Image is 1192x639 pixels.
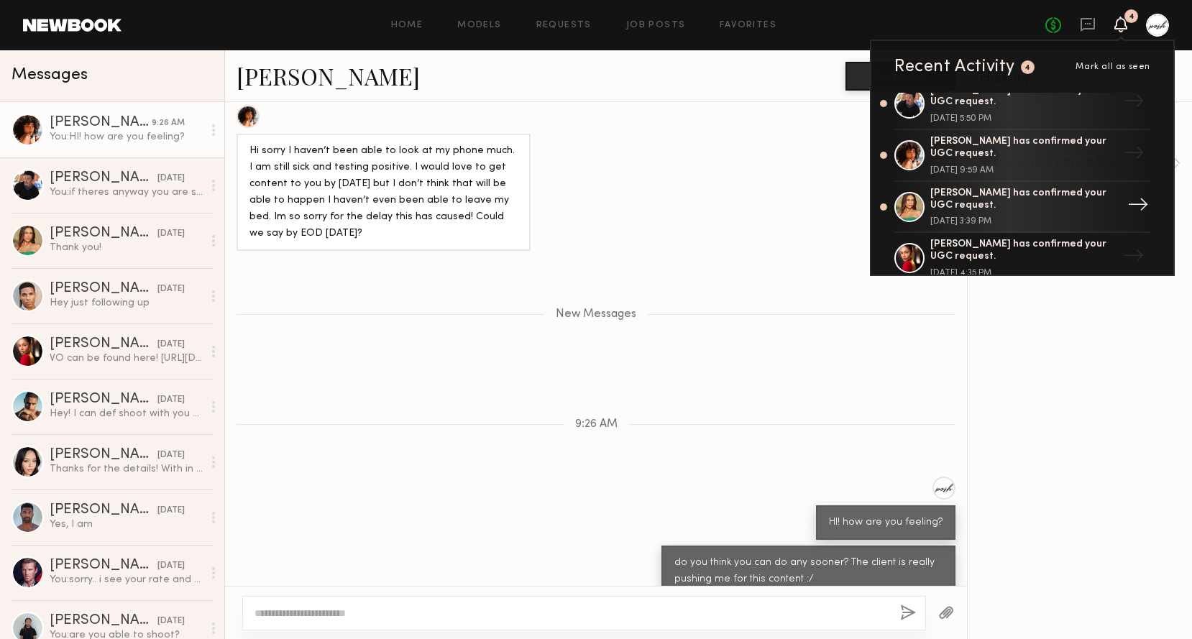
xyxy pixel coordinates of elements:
a: [PERSON_NAME] [237,60,420,91]
div: Hey just following up [50,296,203,310]
div: [DATE] [157,559,185,573]
div: → [1117,85,1150,122]
div: You: sorry.. i see your rate and we would need you for an hour at most! like 1030 [DATE] ? can th... [50,573,203,587]
a: [PERSON_NAME] has declined your UGC request.[DATE] 5:50 PM→ [894,79,1150,131]
div: → [1117,137,1150,174]
div: [DATE] [157,393,185,407]
a: Book model [845,69,955,81]
div: [DATE] [157,227,185,241]
a: Requests [536,21,592,30]
div: Recent Activity [894,58,1015,75]
div: [DATE] [157,615,185,628]
div: [PERSON_NAME] [50,558,157,573]
div: 4 [1024,64,1031,72]
div: 9:26 AM [152,116,185,130]
button: Book model [845,62,955,91]
div: [PERSON_NAME] [50,282,157,296]
div: [PERSON_NAME] [50,614,157,628]
div: Yes, I am [50,518,203,531]
div: [PERSON_NAME] [50,171,157,185]
div: [DATE] 3:39 PM [930,217,1117,226]
div: → [1122,188,1155,226]
span: Messages [12,67,88,83]
div: 4 [1129,13,1134,21]
div: [DATE] 5:50 PM [930,114,1117,123]
a: Favorites [720,21,776,30]
div: You: HI! how are you feeling? [50,130,203,144]
a: [PERSON_NAME] has confirmed your UGC request.[DATE] 4:35 PM→ [894,233,1150,285]
span: Mark all as seen [1076,63,1150,71]
a: [PERSON_NAME] has confirmed your UGC request.[DATE] 3:39 PM→ [894,182,1150,234]
div: [DATE] [157,172,185,185]
div: [DATE] 9:59 AM [930,166,1117,175]
div: HI! how are you feeling? [829,515,943,531]
div: [PERSON_NAME] [50,337,157,351]
div: [PERSON_NAME] has declined your UGC request. [930,85,1117,109]
div: You: if theres anyway you are still open to shoot in the clothes- not shirtless or in just underw... [50,185,203,199]
a: Job Posts [626,21,686,30]
div: [DATE] [157,449,185,462]
div: [PERSON_NAME] [50,392,157,407]
a: Home [391,21,423,30]
div: VO can be found here! [URL][DOMAIN_NAME] [50,351,203,365]
div: [PERSON_NAME] has confirmed your UGC request. [930,188,1117,212]
span: 9:26 AM [575,418,618,431]
a: [PERSON_NAME] has confirmed your UGC request.[DATE] 9:59 AM→ [894,130,1150,182]
div: Hey! I can def shoot with you guys! But when it comes to posting on my feed that’s a different ra... [50,407,203,420]
div: → [1117,239,1150,277]
div: [PERSON_NAME] [50,448,157,462]
div: do you think you can do any sooner? The client is really pushing me for this content :/ [674,555,943,588]
div: Thank you! [50,241,203,254]
div: [DATE] [157,504,185,518]
a: Models [457,21,501,30]
div: [DATE] 4:35 PM [930,269,1117,277]
div: [PERSON_NAME] has confirmed your UGC request. [930,136,1117,160]
div: [PERSON_NAME] has confirmed your UGC request. [930,239,1117,263]
div: Thanks for the details! With in perpetuity usage, my rate for this would be $850. Let me know if ... [50,462,203,476]
div: Hi sorry I haven’t been able to look at my phone much. I am still sick and testing positive. I wo... [249,143,518,242]
span: New Messages [556,308,636,321]
div: [PERSON_NAME] [50,116,152,130]
div: [DATE] [157,338,185,351]
div: [PERSON_NAME] [50,226,157,241]
div: [DATE] [157,282,185,296]
div: [PERSON_NAME] [50,503,157,518]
